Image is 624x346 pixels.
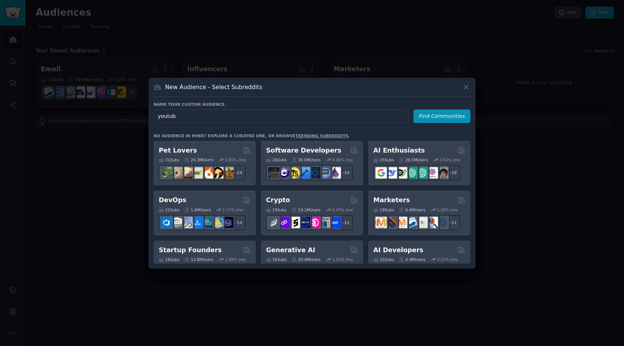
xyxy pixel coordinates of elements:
img: reactnative [309,167,320,178]
img: ballpython [171,167,182,178]
img: azuredevops [161,217,172,228]
img: Docker_DevOps [181,217,193,228]
h2: Crypto [266,196,290,205]
div: 20.5M Users [399,157,428,162]
h2: Startup Founders [159,246,222,255]
h3: Name your custom audience [154,102,470,107]
input: Pick a short name, like "Digital Marketers" or "Movie-Goers" [154,109,408,123]
img: OpenAIDev [427,167,438,178]
img: CryptoNews [319,217,331,228]
h2: AI Developers [373,246,423,255]
div: + 24 [230,165,246,180]
div: 6.6M Users [399,207,425,212]
img: content_marketing [375,217,387,228]
img: bigseo [386,217,397,228]
img: chatgpt_promptDesign [406,167,417,178]
div: 25 Sub s [373,157,394,162]
div: 0.43 % /mo [332,207,353,212]
img: Emailmarketing [406,217,417,228]
div: No audience in mind? Explore a curated one, or browse . [154,133,350,138]
img: turtle [192,167,203,178]
div: 2.54 % /mo [439,157,460,162]
div: 31 Sub s [159,157,179,162]
div: 13.8M Users [184,257,213,262]
img: web3 [299,217,310,228]
div: 1.28 % /mo [437,207,458,212]
img: csharp [278,167,290,178]
div: 30.0M Users [292,157,320,162]
h2: AI Enthusiasts [373,146,425,155]
h2: Marketers [373,196,410,205]
div: 20.4M Users [292,257,320,262]
img: AskMarketing [396,217,407,228]
h2: Software Developers [266,146,341,155]
img: googleads [416,217,428,228]
img: defiblockchain [309,217,320,228]
div: + 11 [445,215,460,230]
div: 26 Sub s [266,157,286,162]
div: + 14 [230,215,246,230]
img: learnjavascript [289,167,300,178]
img: OnlineMarketing [437,217,448,228]
img: iOSProgramming [299,167,310,178]
div: 24.3M Users [184,157,213,162]
div: 0.85 % /mo [225,157,246,162]
div: 19 Sub s [266,207,286,212]
img: PetAdvice [212,167,223,178]
img: ethstaker [289,217,300,228]
img: chatgpt_prompts_ [416,167,428,178]
img: defi_ [330,217,341,228]
img: DeepSeek [386,167,397,178]
h2: DevOps [159,196,186,205]
img: AWS_Certified_Experts [171,217,182,228]
img: 0xPolygon [278,217,290,228]
div: 1.6M Users [184,207,211,212]
img: GoogleGeminiAI [375,167,387,178]
div: 4.0M Users [399,257,425,262]
img: herpetology [161,167,172,178]
div: + 19 [338,165,353,180]
img: elixir [330,167,341,178]
img: ethfinance [268,217,280,228]
div: 19.1M Users [292,207,320,212]
div: + 18 [445,165,460,180]
img: ArtificalIntelligence [437,167,448,178]
img: PlatformEngineers [222,217,234,228]
div: 2.11 % /mo [223,207,243,212]
div: 3.27 % /mo [437,257,458,262]
div: 1.55 % /mo [332,257,353,262]
img: cockatiel [202,167,213,178]
img: DevOpsLinks [192,217,203,228]
h2: Pet Lovers [159,146,197,155]
div: 16 Sub s [266,257,286,262]
div: 15 Sub s [373,257,394,262]
div: 1.49 % /mo [225,257,246,262]
div: 0.46 % /mo [332,157,353,162]
img: platformengineering [202,217,213,228]
img: MarketingResearch [427,217,438,228]
div: 18 Sub s [373,207,394,212]
img: leopardgeckos [181,167,193,178]
img: aws_cdk [212,217,223,228]
div: 16 Sub s [159,257,179,262]
img: dogbreed [222,167,234,178]
div: + 12 [338,215,353,230]
h2: Generative AI [266,246,315,255]
img: AItoolsCatalog [396,167,407,178]
img: AskComputerScience [319,167,331,178]
img: software [268,167,280,178]
div: 21 Sub s [159,207,179,212]
a: trending subreddits [295,134,348,138]
button: Find Communities [413,109,470,123]
h3: New Audience - Select Subreddits [165,83,262,91]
